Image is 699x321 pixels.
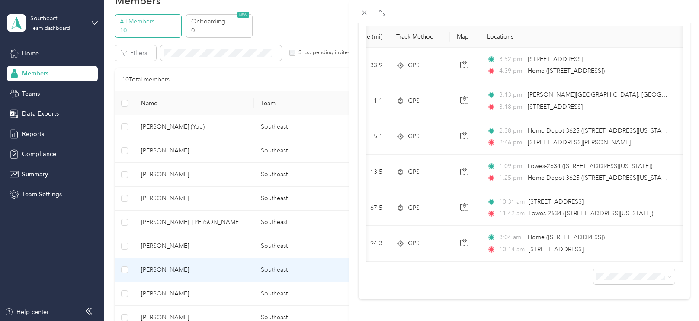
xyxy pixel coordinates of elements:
[408,96,420,106] span: GPS
[529,246,584,253] span: [STREET_ADDRESS]
[499,197,525,207] span: 10:31 am
[499,126,524,136] span: 2:38 pm
[499,90,524,100] span: 3:13 pm
[499,233,524,242] span: 8:04 am
[480,26,679,48] th: Locations
[528,162,652,170] span: Lowes-2634 ([STREET_ADDRESS][US_STATE])
[499,102,524,112] span: 3:18 pm
[528,55,583,63] span: [STREET_ADDRESS]
[408,132,420,141] span: GPS
[528,103,583,110] span: [STREET_ADDRESS]
[499,55,524,64] span: 3:52 pm
[499,209,525,218] span: 11:42 am
[450,26,480,48] th: Map
[499,66,524,76] span: 4:39 pm
[408,61,420,70] span: GPS
[529,210,653,217] span: Lowes-2634 ([STREET_ADDRESS][US_STATE])
[408,167,420,177] span: GPS
[499,138,524,147] span: 2:46 pm
[528,174,671,182] span: Home Depot-3625 ([STREET_ADDRESS][US_STATE])
[528,127,671,134] span: Home Depot-3625 ([STREET_ADDRESS][US_STATE])
[651,272,699,321] iframe: Everlance-gr Chat Button Frame
[389,26,450,48] th: Track Method
[499,245,525,254] span: 10:14 am
[408,203,420,213] span: GPS
[528,67,605,75] span: Home ([STREET_ADDRESS])
[499,162,524,171] span: 1:09 pm
[499,173,524,183] span: 1:25 pm
[528,233,605,241] span: Home ([STREET_ADDRESS])
[528,139,631,146] span: [STREET_ADDRESS][PERSON_NAME]
[408,239,420,248] span: GPS
[529,198,584,205] span: [STREET_ADDRESS]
